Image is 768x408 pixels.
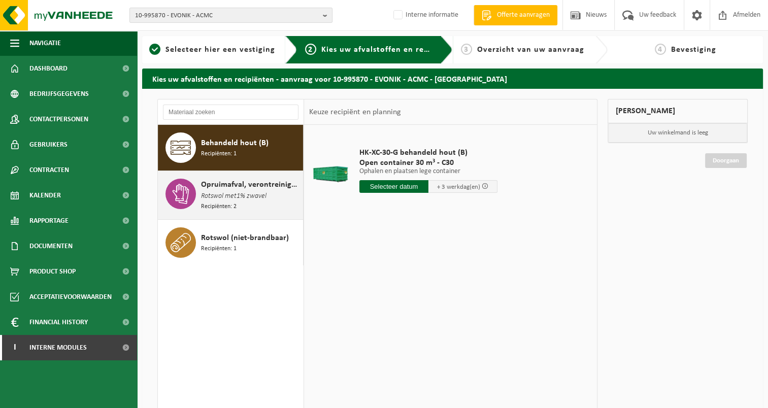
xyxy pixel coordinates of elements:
span: Bevestiging [671,46,716,54]
button: Opruimafval, verontreinigd met diverse gevaarlijke afvalstoffen Rotswol met1% zwavel Recipiënten: 2 [158,171,304,220]
span: Rotswol met1% zwavel [201,191,266,202]
div: [PERSON_NAME] [608,99,748,123]
input: Materiaal zoeken [163,105,298,120]
span: 3 [461,44,472,55]
span: Rapportage [29,208,69,233]
span: Financial History [29,310,88,335]
span: Opruimafval, verontreinigd met diverse gevaarlijke afvalstoffen [201,179,300,191]
span: Recipiënten: 2 [201,202,237,212]
span: Recipiënten: 1 [201,244,237,254]
span: 1 [149,44,160,55]
span: Contactpersonen [29,107,88,132]
div: Keuze recipiënt en planning [304,99,406,125]
span: Kies uw afvalstoffen en recipiënten [321,46,461,54]
p: Uw winkelmand is leeg [608,123,747,143]
p: Ophalen en plaatsen lege container [359,168,497,175]
span: Recipiënten: 1 [201,149,237,159]
span: Overzicht van uw aanvraag [477,46,584,54]
span: Bedrijfsgegevens [29,81,89,107]
button: Behandeld hout (B) Recipiënten: 1 [158,125,304,171]
span: 10-995870 - EVONIK - ACMC [135,8,319,23]
h2: Kies uw afvalstoffen en recipiënten - aanvraag voor 10-995870 - EVONIK - ACMC - [GEOGRAPHIC_DATA] [142,69,763,88]
span: Selecteer hier een vestiging [165,46,275,54]
span: Kalender [29,183,61,208]
span: + 3 werkdag(en) [437,184,480,190]
span: I [10,335,19,360]
button: Rotswol (niet-brandbaar) Recipiënten: 1 [158,220,304,265]
a: 1Selecteer hier een vestiging [147,44,277,56]
span: HK-XC-30-G behandeld hout (B) [359,148,497,158]
span: Acceptatievoorwaarden [29,284,112,310]
span: Rotswol (niet-brandbaar) [201,232,289,244]
span: Documenten [29,233,73,259]
span: Dashboard [29,56,68,81]
span: Behandeld hout (B) [201,137,269,149]
span: Product Shop [29,259,76,284]
button: 10-995870 - EVONIK - ACMC [129,8,332,23]
label: Interne informatie [391,8,458,23]
span: 2 [305,44,316,55]
span: Open container 30 m³ - C30 [359,158,497,168]
span: Gebruikers [29,132,68,157]
span: Interne modules [29,335,87,360]
a: Offerte aanvragen [474,5,557,25]
span: Navigatie [29,30,61,56]
a: Doorgaan [705,153,747,168]
span: Contracten [29,157,69,183]
input: Selecteer datum [359,180,428,193]
span: Offerte aanvragen [494,10,552,20]
span: 4 [655,44,666,55]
